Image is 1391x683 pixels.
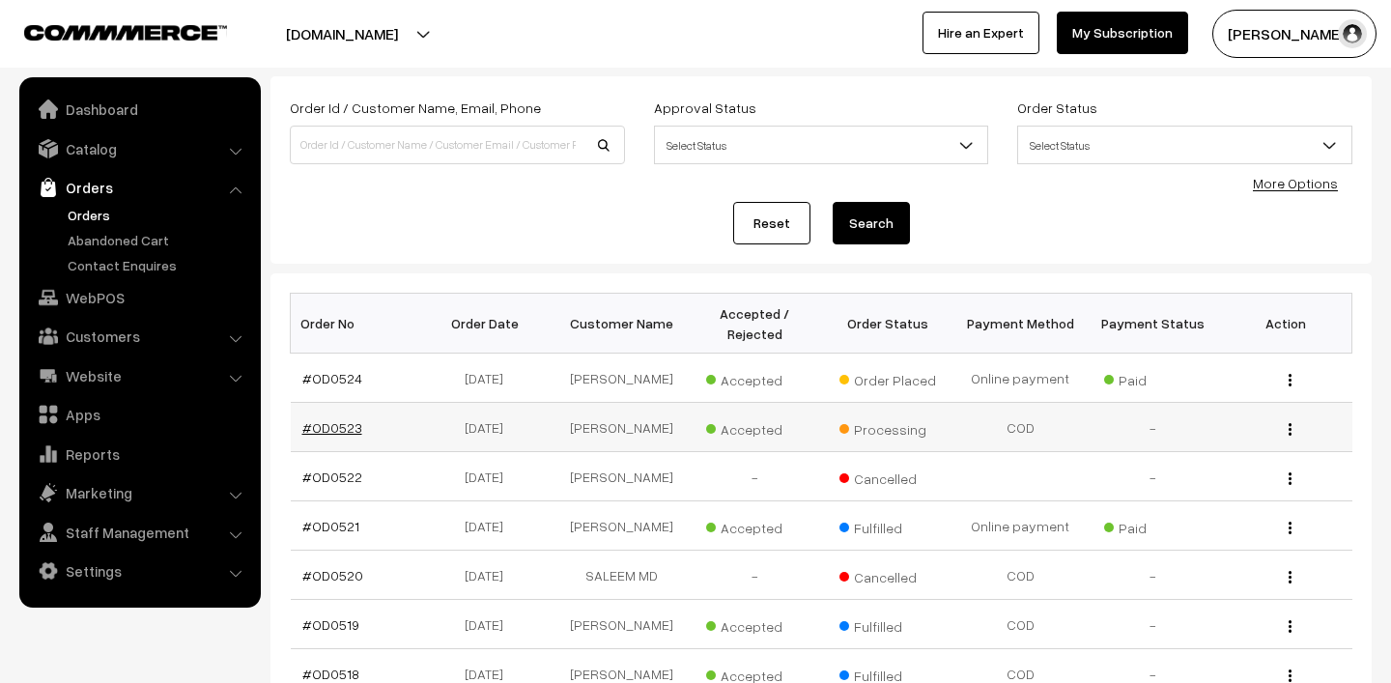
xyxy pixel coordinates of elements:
td: [PERSON_NAME] [555,452,688,501]
a: Customers [24,319,254,354]
a: Abandoned Cart [63,230,254,250]
a: COMMMERCE [24,19,193,43]
span: Select Status [654,126,989,164]
span: Select Status [1017,126,1352,164]
a: Reset [733,202,810,244]
th: Order No [291,294,423,354]
a: WebPOS [24,280,254,315]
td: [PERSON_NAME] [555,354,688,403]
span: Select Status [1018,128,1351,162]
td: COD [953,403,1086,452]
img: user [1338,19,1367,48]
td: COD [953,600,1086,649]
a: #OD0523 [302,419,362,436]
a: Orders [63,205,254,225]
a: Settings [24,554,254,588]
a: #OD0518 [302,666,359,682]
span: Accepted [706,365,803,390]
td: [DATE] [423,452,555,501]
td: [DATE] [423,501,555,551]
td: Online payment [953,501,1086,551]
td: SALEEM MD [555,551,688,600]
th: Payment Status [1087,294,1219,354]
td: Online payment [953,354,1086,403]
span: Cancelled [839,464,936,489]
span: Order Placed [839,365,936,390]
a: #OD0522 [302,469,362,485]
td: - [1087,600,1219,649]
label: Order Id / Customer Name, Email, Phone [290,98,541,118]
img: Menu [1289,669,1292,682]
a: Dashboard [24,92,254,127]
td: [DATE] [423,551,555,600]
th: Order Status [821,294,953,354]
a: #OD0519 [302,616,359,633]
img: Menu [1289,423,1292,436]
span: Paid [1104,513,1201,538]
span: Fulfilled [839,612,936,637]
td: [DATE] [423,600,555,649]
td: - [1087,551,1219,600]
td: - [1087,403,1219,452]
img: Menu [1289,374,1292,386]
th: Order Date [423,294,555,354]
a: Reports [24,437,254,471]
td: [DATE] [423,403,555,452]
span: Processing [839,414,936,440]
button: Search [833,202,910,244]
img: COMMMERCE [24,25,227,40]
button: [PERSON_NAME] [1212,10,1377,58]
td: [PERSON_NAME] [555,501,688,551]
td: - [1087,452,1219,501]
td: [DATE] [423,354,555,403]
button: [DOMAIN_NAME] [218,10,466,58]
span: Paid [1104,365,1201,390]
label: Order Status [1017,98,1097,118]
img: Menu [1289,522,1292,534]
td: - [689,551,821,600]
span: Accepted [706,612,803,637]
a: Staff Management [24,515,254,550]
a: Hire an Expert [923,12,1039,54]
span: Accepted [706,513,803,538]
td: COD [953,551,1086,600]
a: #OD0521 [302,518,359,534]
img: Menu [1289,472,1292,485]
span: Cancelled [839,562,936,587]
a: #OD0520 [302,567,363,583]
a: Catalog [24,131,254,166]
a: Marketing [24,475,254,510]
a: Website [24,358,254,393]
span: Select Status [655,128,988,162]
a: Apps [24,397,254,432]
img: Menu [1289,620,1292,633]
label: Approval Status [654,98,756,118]
a: My Subscription [1057,12,1188,54]
img: Menu [1289,571,1292,583]
th: Payment Method [953,294,1086,354]
span: Accepted [706,414,803,440]
td: - [689,452,821,501]
a: Orders [24,170,254,205]
a: More Options [1253,175,1338,191]
th: Customer Name [555,294,688,354]
th: Accepted / Rejected [689,294,821,354]
a: #OD0524 [302,370,362,386]
th: Action [1219,294,1351,354]
span: Fulfilled [839,513,936,538]
input: Order Id / Customer Name / Customer Email / Customer Phone [290,126,625,164]
td: [PERSON_NAME] [555,600,688,649]
td: [PERSON_NAME] [555,403,688,452]
a: Contact Enquires [63,255,254,275]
